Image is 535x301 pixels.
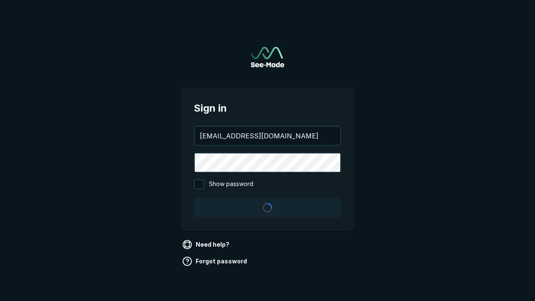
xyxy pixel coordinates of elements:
a: Forgot password [181,255,250,268]
input: your@email.com [195,127,340,145]
a: Go to sign in [251,47,284,67]
img: See-Mode Logo [251,47,284,67]
a: Need help? [181,238,233,251]
span: Show password [209,179,253,189]
span: Sign in [194,101,341,116]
